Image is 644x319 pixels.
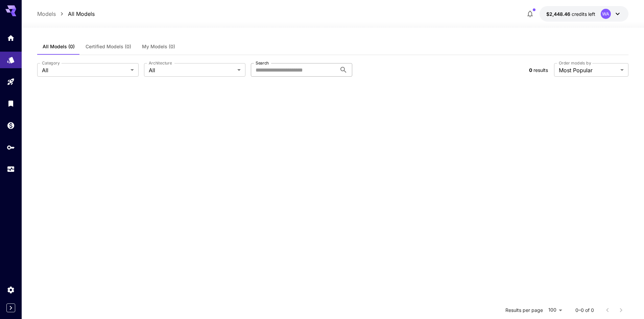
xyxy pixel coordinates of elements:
span: $2,448.46 [546,11,572,17]
span: All Models (0) [43,44,75,50]
span: 0 [529,67,532,73]
label: Order models by [559,60,591,66]
span: results [533,67,548,73]
div: Settings [7,286,15,294]
div: Playground [7,78,15,86]
div: Wallet [7,121,15,130]
span: credits left [572,11,595,17]
span: All [42,66,128,74]
span: My Models (0) [142,44,175,50]
div: API Keys [7,143,15,152]
label: Architecture [149,60,172,66]
div: $2,448.45886 [546,10,595,18]
p: 0–0 of 0 [575,307,594,314]
a: Models [37,10,56,18]
button: $2,448.45886WA [540,6,628,22]
div: Home [7,34,15,42]
div: 100 [546,305,565,315]
div: Library [7,99,15,108]
p: Results per page [505,307,543,314]
nav: breadcrumb [37,10,95,18]
span: Most Popular [559,66,618,74]
div: WA [601,9,611,19]
div: Usage [7,165,15,174]
button: Expand sidebar [6,303,15,312]
a: All Models [68,10,95,18]
label: Category [42,60,60,66]
label: Search [256,60,269,66]
span: All [149,66,235,74]
div: Models [7,56,15,64]
span: Certified Models (0) [86,44,131,50]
